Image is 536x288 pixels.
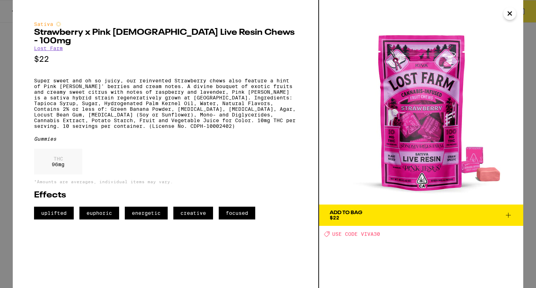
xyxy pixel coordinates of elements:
img: sativaColor.svg [56,21,61,27]
p: THC [52,156,65,162]
span: euphoric [79,207,119,219]
span: focused [219,207,255,219]
h2: Effects [34,191,297,200]
span: USE CODE VIVA30 [332,231,380,237]
div: Gummies [34,136,297,142]
div: 96 mg [34,149,82,174]
button: Close [503,7,516,20]
p: $22 [34,55,297,64]
span: uplifted [34,207,74,219]
span: energetic [125,207,168,219]
button: Add To Bag$22 [319,205,523,226]
h2: Strawberry x Pink [DEMOGRAPHIC_DATA] Live Resin Chews - 100mg [34,28,297,45]
span: Hi. Need any help? [4,5,51,11]
a: Lost Farm [34,45,63,51]
p: *Amounts are averages, individual items may vary. [34,179,297,184]
span: creative [173,207,213,219]
div: Add To Bag [330,210,362,215]
div: Sativa [34,21,297,27]
span: $22 [330,215,339,221]
p: Super sweet and oh so juicy, our reinvented Strawberry chews also feature a hint of Pink [PERSON_... [34,78,297,129]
